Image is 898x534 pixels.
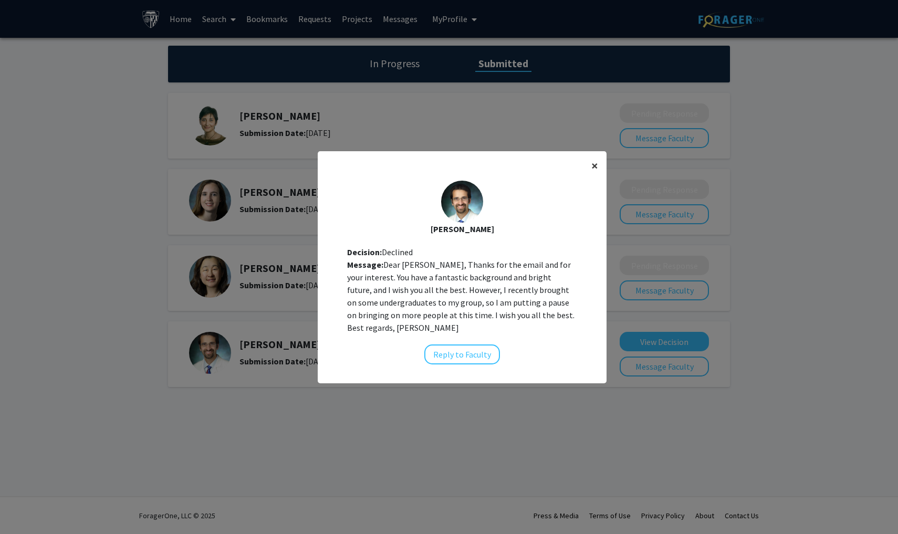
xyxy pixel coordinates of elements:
[347,258,577,334] div: Dear [PERSON_NAME], Thanks for the email and for your interest. You have a fantastic background a...
[424,344,500,364] button: Reply to Faculty
[8,487,45,526] iframe: Chat
[347,259,383,270] b: Message:
[347,247,382,257] b: Decision:
[583,151,607,181] button: Close
[591,158,598,174] span: ×
[326,223,598,235] div: [PERSON_NAME]
[347,246,577,258] div: Declined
